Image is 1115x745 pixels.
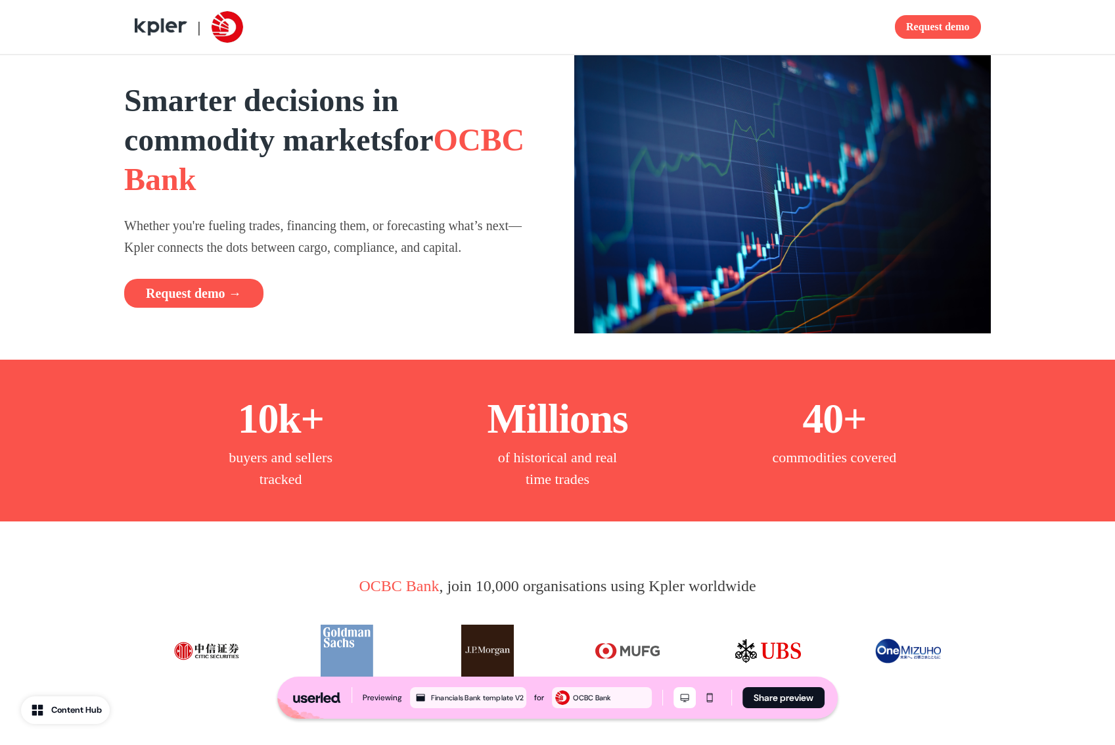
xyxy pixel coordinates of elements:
[238,391,324,446] p: 10k+
[488,391,628,446] p: Millions
[359,577,439,594] span: OCBC Bank
[491,446,623,490] p: of historical and real time trades
[772,446,896,468] p: commodities covered
[359,574,756,598] p: , join 10,000 organisations using Kpler worldwide
[124,81,541,199] h1: for
[21,696,110,724] button: Content Hub
[51,704,102,717] div: Content Hub
[363,691,402,704] div: Previewing
[198,18,201,36] span: |
[573,692,649,704] div: OCBC Bank
[895,15,980,39] button: Request demo
[534,691,544,704] div: for
[431,692,524,704] div: Financials Bank template V2
[698,687,721,708] button: Mobile mode
[215,446,346,490] p: buyers and sellers tracked
[124,83,399,157] strong: Smarter decisions in commodity markets
[124,279,263,308] button: Request demo →
[124,215,541,258] p: Whether you're fueling trades, financing them, or forecasting what’s next—Kpler connects the dots...
[742,687,825,708] button: Share preview
[673,687,696,708] button: Desktop mode
[803,391,867,446] p: 40+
